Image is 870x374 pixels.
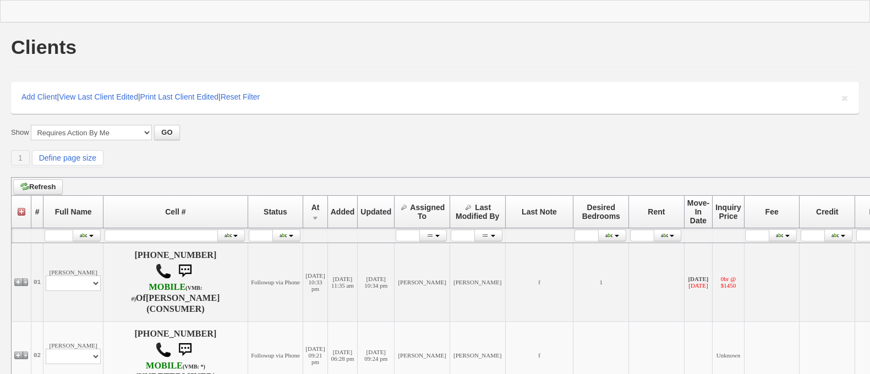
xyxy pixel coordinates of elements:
[450,243,505,322] td: [PERSON_NAME]
[360,207,391,216] span: Updated
[174,339,196,361] img: sms.png
[21,92,57,101] a: Add Client
[648,207,665,216] span: Rent
[687,199,709,225] span: Move-In Date
[59,92,138,101] a: View Last Client Edited
[13,179,63,195] a: Refresh
[765,207,779,216] span: Fee
[11,82,859,114] div: | | |
[688,276,708,282] b: [DATE]
[146,293,220,303] b: [PERSON_NAME]
[174,260,196,282] img: sms.png
[522,207,557,216] span: Last Note
[721,276,736,289] a: 0br @ $1450
[31,243,43,322] td: 01
[816,207,838,216] span: Credit
[264,207,287,216] span: Status
[248,243,303,322] td: Followup via Phone
[149,282,186,292] font: MOBILE
[146,361,183,371] font: MOBILE
[155,263,172,279] img: call.png
[183,364,205,370] font: (VMB: *)
[221,92,260,101] a: Reset Filter
[456,203,499,221] span: Last Modified By
[505,243,573,322] td: f
[146,361,205,371] b: Verizon Wireless
[410,203,445,221] span: Assigned To
[715,203,741,221] span: Inquiry Price
[303,243,327,322] td: [DATE] 10:33 pm
[311,203,320,212] span: At
[331,207,355,216] span: Added
[43,243,103,322] td: [PERSON_NAME]
[165,207,185,216] span: Cell #
[55,207,92,216] span: Full Name
[395,243,450,322] td: [PERSON_NAME]
[140,92,218,101] a: Print Last Client Edited
[31,196,43,228] th: #
[131,282,202,303] b: T-Mobile USA, Inc.
[155,342,172,358] img: call.png
[11,128,29,137] label: Show
[582,203,620,221] span: Desired Bedrooms
[11,37,76,57] h1: Clients
[573,243,629,322] td: 1
[688,282,708,289] font: [DATE]
[32,150,103,166] a: Define page size
[327,243,358,322] td: [DATE] 11:35 am
[106,250,245,314] h4: [PHONE_NUMBER] Of (CONSUMER)
[11,150,30,166] a: 1
[154,125,179,140] button: GO
[358,243,395,322] td: [DATE] 10:34 pm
